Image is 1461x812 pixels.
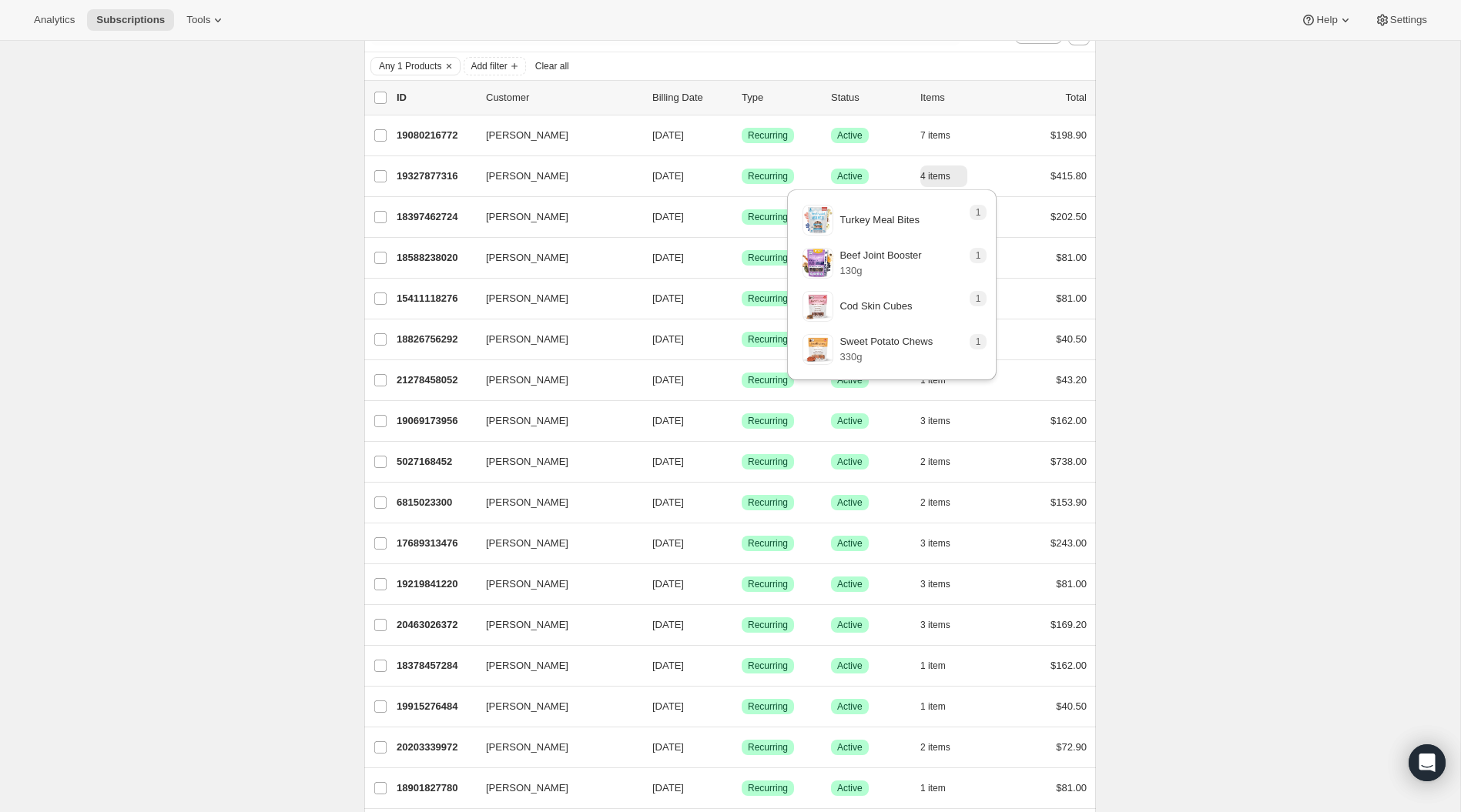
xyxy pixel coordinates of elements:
[477,449,631,474] button: [PERSON_NAME]
[920,496,950,509] span: 2 items
[837,456,863,468] span: Active
[920,129,950,142] span: 7 items
[803,205,833,236] img: variant image
[371,58,441,75] button: Any 1 Products
[1056,578,1087,590] span: $81.00
[486,90,640,105] p: Customer
[535,60,569,72] span: Clear all
[920,578,950,590] span: 3 items
[748,292,788,305] span: Recurring
[652,211,684,222] span: [DATE]
[477,286,631,311] button: [PERSON_NAME]
[920,777,963,799] button: 1 item
[839,334,933,349] p: Sweet Potato Chews
[397,696,1087,717] div: 19915276484[PERSON_NAME][DATE]SuccessRecurringSuccessActive1 item$40.50
[1051,129,1087,141] span: $198.90
[837,578,863,590] span: Active
[477,776,631,800] button: [PERSON_NAME]
[397,90,474,105] p: ID
[34,14,75,26] span: Analytics
[652,619,684,630] span: [DATE]
[397,655,1087,677] div: 18378457284[PERSON_NAME][DATE]SuccessRecurringSuccessActive1 item$162.00
[839,349,933,365] p: 330g
[477,327,631,352] button: [PERSON_NAME]
[486,495,568,510] span: [PERSON_NAME]
[652,456,684,467] span: [DATE]
[920,170,950,182] span: 4 items
[1056,292,1087,304] span: $81.00
[748,333,788,346] span: Recurring
[486,291,568,306] span: [PERSON_NAME]
[397,169,474,184] p: 19327877316
[486,250,568,266] span: [PERSON_NAME]
[397,533,1087,554] div: 17689313476[PERSON_NAME][DATE]SuccessRecurringSuccessActive3 items$243.00
[803,248,833,279] img: variant image
[652,700,684,712] span: [DATE]
[486,617,568,633] span: [PERSON_NAME]
[920,619,950,631] span: 3 items
[477,164,631,189] button: [PERSON_NAME]
[1292,9,1362,31] button: Help
[477,490,631,515] button: [PERSON_NAME]
[748,170,788,182] span: Recurring
[837,170,863,182] span: Active
[837,782,863,794] span: Active
[837,537,863,550] span: Active
[1316,14,1337,26] span: Help
[652,292,684,304] span: [DATE]
[397,332,474,347] p: 18826756292
[748,619,788,631] span: Recurring
[397,410,1087,432] div: 19069173956[PERSON_NAME][DATE]SuccessRecurringSuccessActive3 items$162.00
[652,252,684,263] span: [DATE]
[477,246,631,270] button: [PERSON_NAME]
[920,415,950,427] span: 3 items
[1056,741,1087,753] span: $72.90
[397,536,474,551] p: 17689313476
[397,658,474,673] p: 18378457284
[920,125,967,146] button: 7 items
[397,125,1087,146] div: 19080216772[PERSON_NAME][DATE]SuccessRecurringSuccessActive7 items$198.90
[477,735,631,760] button: [PERSON_NAME]
[920,165,967,187] button: 4 items
[920,456,950,468] span: 2 items
[397,777,1087,799] div: 18901827780[PERSON_NAME][DATE]SuccessRecurringSuccessActive1 item$81.00
[920,573,967,595] button: 3 items
[652,782,684,794] span: [DATE]
[831,90,908,105] p: Status
[379,60,441,72] span: Any 1 Products
[397,495,474,510] p: 6815023300
[477,653,631,678] button: [PERSON_NAME]
[1066,90,1087,105] p: Total
[1365,9,1436,31] button: Settings
[397,737,1087,758] div: 20203339972[PERSON_NAME][DATE]SuccessRecurringSuccessActive2 items$72.90
[976,336,981,348] span: 1
[837,619,863,631] span: Active
[397,576,474,592] p: 19219841220
[397,492,1087,513] div: 6815023300[PERSON_NAME][DATE]SuccessRecurringSuccessActive2 items$153.90
[1056,782,1087,794] span: $81.00
[839,263,921,279] p: 130g
[464,57,525,75] button: Add filter
[397,165,1087,187] div: 19327877316[PERSON_NAME][DATE]SuccessRecurringSuccessActive4 items$415.80
[976,249,981,262] span: 1
[486,454,568,469] span: [PERSON_NAME]
[1409,744,1446,781] div: Open Intercom Messenger
[837,741,863,754] span: Active
[652,496,684,508] span: [DATE]
[397,573,1087,595] div: 19219841220[PERSON_NAME][DATE]SuccessRecurringSuccessActive3 items$81.00
[652,374,684,386] span: [DATE]
[1051,537,1087,549] span: $243.00
[1051,211,1087,222] span: $202.50
[1051,496,1087,508] span: $153.90
[87,9,174,31] button: Subscriptions
[920,451,967,473] button: 2 items
[397,740,474,755] p: 20203339972
[803,291,833,322] img: variant image
[486,536,568,551] span: [PERSON_NAME]
[486,740,568,755] span: [PERSON_NAME]
[177,9,235,31] button: Tools
[837,660,863,672] span: Active
[477,368,631,393] button: [PERSON_NAME]
[837,415,863,427] span: Active
[748,700,788,713] span: Recurring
